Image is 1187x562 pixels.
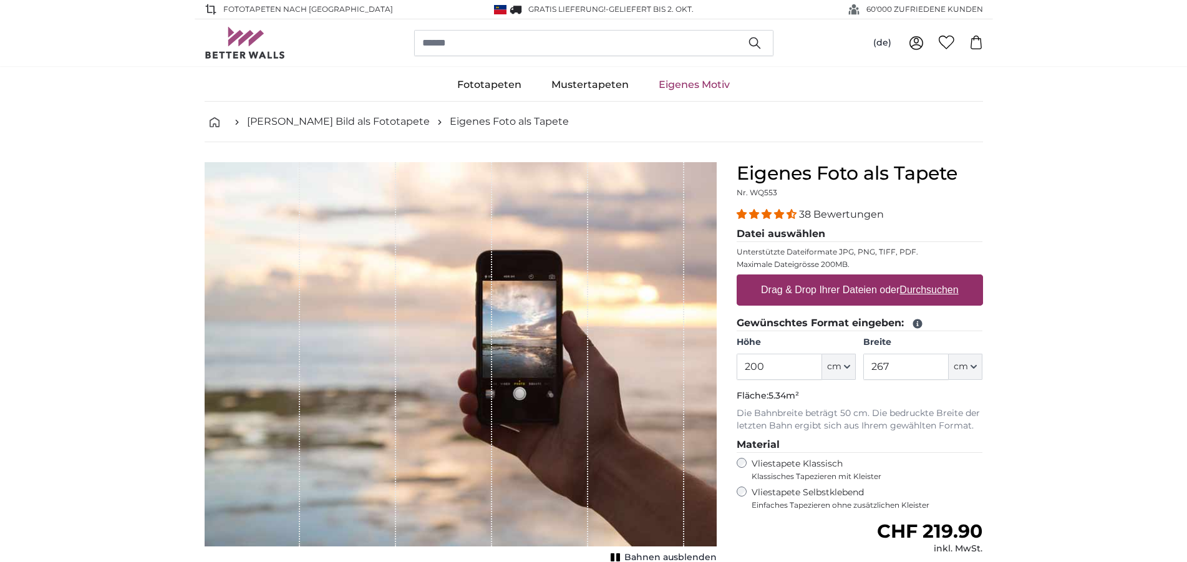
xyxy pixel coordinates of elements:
label: Breite [863,336,982,349]
span: GRATIS Lieferung! [528,4,606,14]
p: Fläche: [737,390,983,402]
legend: Datei auswählen [737,226,983,242]
label: Höhe [737,336,856,349]
img: Liechtenstein [494,5,506,14]
span: cm [954,361,968,373]
div: inkl. MwSt. [877,543,982,555]
span: Nr. WQ553 [737,188,777,197]
a: Eigenes Motiv [644,69,745,101]
legend: Gewünschtes Format eingeben: [737,316,983,331]
button: cm [949,354,982,380]
button: cm [822,354,856,380]
span: Klassisches Tapezieren mit Kleister [752,472,972,482]
a: [PERSON_NAME] Bild als Fototapete [247,114,430,129]
label: Vliestapete Klassisch [752,458,972,482]
span: Geliefert bis 2. Okt. [609,4,694,14]
a: Fototapeten [442,69,536,101]
span: 4.34 stars [737,208,799,220]
span: 60'000 ZUFRIEDENE KUNDEN [866,4,983,15]
span: CHF 219.90 [877,520,982,543]
h1: Eigenes Foto als Tapete [737,162,983,185]
a: Eigenes Foto als Tapete [450,114,569,129]
span: 5.34m² [768,390,799,401]
p: Die Bahnbreite beträgt 50 cm. Die bedruckte Breite der letzten Bahn ergibt sich aus Ihrem gewählt... [737,407,983,432]
span: cm [827,361,841,373]
p: Maximale Dateigrösse 200MB. [737,259,983,269]
span: Fototapeten nach [GEOGRAPHIC_DATA] [223,4,393,15]
u: Durchsuchen [899,284,958,295]
nav: breadcrumbs [205,102,983,142]
label: Drag & Drop Ihrer Dateien oder [756,278,964,303]
legend: Material [737,437,983,453]
span: - [606,4,694,14]
a: Mustertapeten [536,69,644,101]
span: Einfaches Tapezieren ohne zusätzlichen Kleister [752,500,983,510]
img: Betterwalls [205,27,286,59]
p: Unterstützte Dateiformate JPG, PNG, TIFF, PDF. [737,247,983,257]
span: 38 Bewertungen [799,208,884,220]
button: (de) [863,32,901,54]
label: Vliestapete Selbstklebend [752,487,983,510]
